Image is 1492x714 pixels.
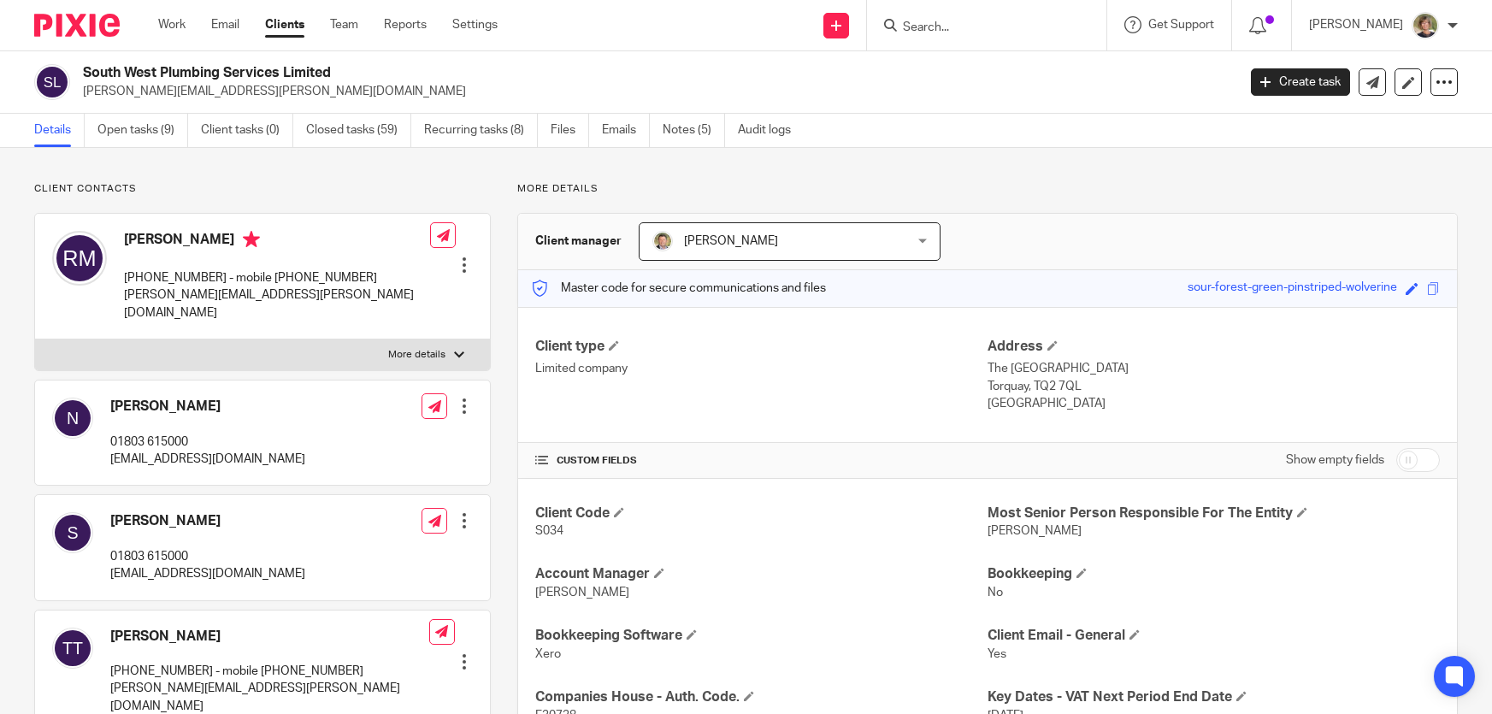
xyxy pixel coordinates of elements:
[452,16,498,33] a: Settings
[684,235,778,247] span: [PERSON_NAME]
[306,114,411,147] a: Closed tasks (59)
[110,663,429,680] p: [PHONE_NUMBER] - mobile [PHONE_NUMBER]
[535,505,988,522] h4: Client Code
[34,64,70,100] img: svg%3E
[535,565,988,583] h4: Account Manager
[52,398,93,439] img: svg%3E
[1251,68,1350,96] a: Create task
[535,338,988,356] h4: Client type
[988,565,1440,583] h4: Bookkeeping
[124,269,430,286] p: [PHONE_NUMBER] - mobile [PHONE_NUMBER]
[988,587,1003,599] span: No
[34,14,120,37] img: Pixie
[424,114,538,147] a: Recurring tasks (8)
[1148,19,1214,31] span: Get Support
[988,505,1440,522] h4: Most Senior Person Responsible For The Entity
[988,338,1440,356] h4: Address
[124,231,430,252] h4: [PERSON_NAME]
[988,648,1006,660] span: Yes
[535,454,988,468] h4: CUSTOM FIELDS
[1309,16,1403,33] p: [PERSON_NAME]
[602,114,650,147] a: Emails
[83,83,1225,100] p: [PERSON_NAME][EMAIL_ADDRESS][PERSON_NAME][DOMAIN_NAME]
[34,182,491,196] p: Client contacts
[988,395,1440,412] p: [GEOGRAPHIC_DATA]
[535,233,622,250] h3: Client manager
[988,360,1440,377] p: The [GEOGRAPHIC_DATA]
[265,16,304,33] a: Clients
[110,434,305,451] p: 01803 615000
[535,688,988,706] h4: Companies House - Auth. Code.
[110,548,305,565] p: 01803 615000
[211,16,239,33] a: Email
[201,114,293,147] a: Client tasks (0)
[110,398,305,416] h4: [PERSON_NAME]
[110,565,305,582] p: [EMAIL_ADDRESS][DOMAIN_NAME]
[535,627,988,645] h4: Bookkeeping Software
[652,231,673,251] img: High%20Res%20Andrew%20Price%20Accountants_Poppy%20Jakes%20photography-1118.jpg
[988,525,1082,537] span: [PERSON_NAME]
[517,182,1458,196] p: More details
[330,16,358,33] a: Team
[110,451,305,468] p: [EMAIL_ADDRESS][DOMAIN_NAME]
[83,64,997,82] h2: South West Plumbing Services Limited
[158,16,186,33] a: Work
[243,231,260,248] i: Primary
[1188,279,1397,298] div: sour-forest-green-pinstriped-wolverine
[384,16,427,33] a: Reports
[535,525,563,537] span: S034
[535,648,561,660] span: Xero
[52,231,107,286] img: svg%3E
[988,627,1440,645] h4: Client Email - General
[110,512,305,530] h4: [PERSON_NAME]
[901,21,1055,36] input: Search
[738,114,804,147] a: Audit logs
[1286,451,1384,469] label: Show empty fields
[535,587,629,599] span: [PERSON_NAME]
[388,348,445,362] p: More details
[1412,12,1439,39] img: High%20Res%20Andrew%20Price%20Accountants_Poppy%20Jakes%20photography-1142.jpg
[663,114,725,147] a: Notes (5)
[551,114,589,147] a: Files
[110,628,429,646] h4: [PERSON_NAME]
[34,114,85,147] a: Details
[52,628,93,669] img: svg%3E
[124,286,430,322] p: [PERSON_NAME][EMAIL_ADDRESS][PERSON_NAME][DOMAIN_NAME]
[97,114,188,147] a: Open tasks (9)
[531,280,826,297] p: Master code for secure communications and files
[988,378,1440,395] p: Torquay, TQ2 7QL
[988,688,1440,706] h4: Key Dates - VAT Next Period End Date
[535,360,988,377] p: Limited company
[52,512,93,553] img: svg%3E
